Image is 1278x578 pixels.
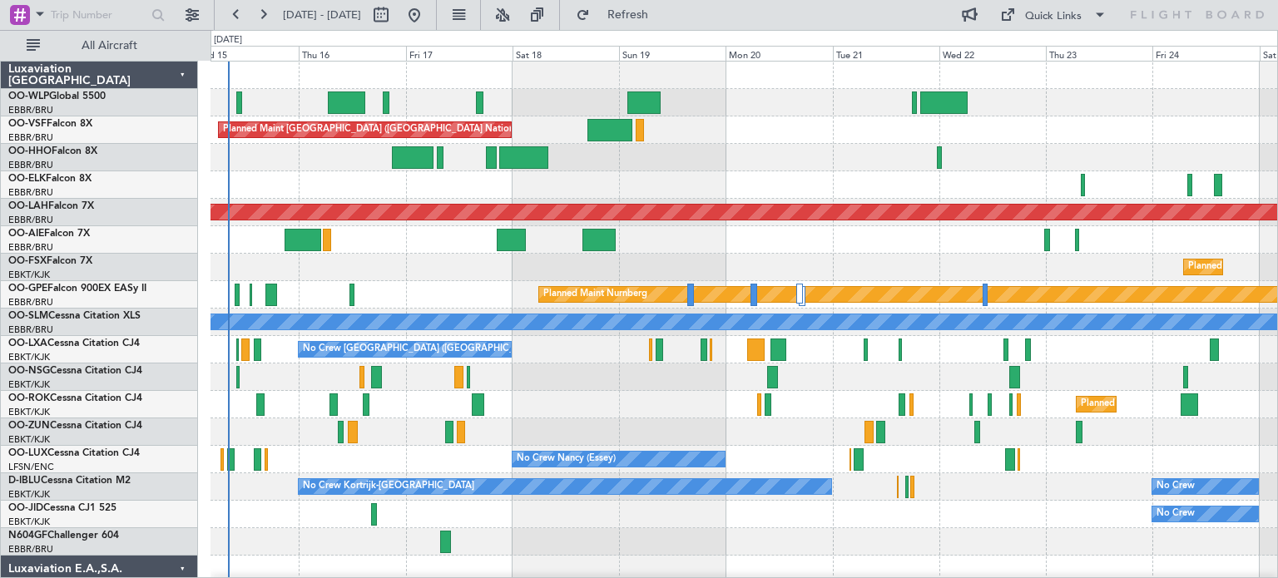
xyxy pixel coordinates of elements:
[8,488,50,501] a: EBKT/KJK
[8,214,53,226] a: EBBR/BRU
[8,201,48,211] span: OO-LAH
[8,241,53,254] a: EBBR/BRU
[8,531,119,541] a: N604GFChallenger 604
[8,186,53,199] a: EBBR/BRU
[8,91,49,101] span: OO-WLP
[1081,392,1275,417] div: Planned Maint Kortrijk-[GEOGRAPHIC_DATA]
[8,131,53,144] a: EBBR/BRU
[406,46,513,61] div: Fri 17
[8,256,47,266] span: OO-FSX
[8,338,140,348] a: OO-LXACessna Citation CJ4
[283,7,361,22] span: [DATE] - [DATE]
[513,46,619,61] div: Sat 18
[726,46,832,61] div: Mon 20
[8,543,53,556] a: EBBR/BRU
[8,448,140,458] a: OO-LUXCessna Citation CJ4
[18,32,181,59] button: All Aircraft
[568,2,668,28] button: Refresh
[8,503,43,513] span: OO-JID
[833,46,939,61] div: Tue 21
[1152,46,1259,61] div: Fri 24
[8,421,50,431] span: OO-ZUN
[8,406,50,418] a: EBKT/KJK
[8,229,44,239] span: OO-AIE
[8,311,48,321] span: OO-SLM
[8,531,47,541] span: N604GF
[939,46,1046,61] div: Wed 22
[8,104,53,116] a: EBBR/BRU
[8,393,50,403] span: OO-ROK
[8,91,106,101] a: OO-WLPGlobal 5500
[517,447,616,472] div: No Crew Nancy (Essey)
[192,46,299,61] div: Wed 15
[8,119,47,129] span: OO-VSF
[8,311,141,321] a: OO-SLMCessna Citation XLS
[8,146,97,156] a: OO-HHOFalcon 8X
[543,282,647,307] div: Planned Maint Nurnberg
[8,159,53,171] a: EBBR/BRU
[619,46,726,61] div: Sun 19
[8,229,90,239] a: OO-AIEFalcon 7X
[992,2,1115,28] button: Quick Links
[8,174,46,184] span: OO-ELK
[8,269,50,281] a: EBKT/KJK
[8,146,52,156] span: OO-HHO
[1157,474,1195,499] div: No Crew
[299,46,405,61] div: Thu 16
[8,421,142,431] a: OO-ZUNCessna Citation CJ4
[43,40,176,52] span: All Aircraft
[8,324,53,336] a: EBBR/BRU
[8,448,47,458] span: OO-LUX
[1025,8,1082,25] div: Quick Links
[8,351,50,363] a: EBKT/KJK
[8,119,92,129] a: OO-VSFFalcon 8X
[8,284,47,294] span: OO-GPE
[8,476,41,486] span: D-IBLU
[51,2,146,27] input: Trip Number
[8,366,142,376] a: OO-NSGCessna Citation CJ4
[8,516,50,528] a: EBKT/KJK
[1157,501,1195,526] div: No Crew
[8,174,92,184] a: OO-ELKFalcon 8X
[8,461,54,473] a: LFSN/ENC
[223,117,524,142] div: Planned Maint [GEOGRAPHIC_DATA] ([GEOGRAPHIC_DATA] National)
[8,378,50,391] a: EBKT/KJK
[303,337,582,362] div: No Crew [GEOGRAPHIC_DATA] ([GEOGRAPHIC_DATA] National)
[593,9,663,21] span: Refresh
[8,256,92,266] a: OO-FSXFalcon 7X
[8,296,53,309] a: EBBR/BRU
[1046,46,1152,61] div: Thu 23
[303,474,474,499] div: No Crew Kortrijk-[GEOGRAPHIC_DATA]
[8,338,47,348] span: OO-LXA
[8,284,146,294] a: OO-GPEFalcon 900EX EASy II
[214,33,242,47] div: [DATE]
[8,393,142,403] a: OO-ROKCessna Citation CJ4
[8,433,50,446] a: EBKT/KJK
[8,201,94,211] a: OO-LAHFalcon 7X
[8,476,131,486] a: D-IBLUCessna Citation M2
[8,503,116,513] a: OO-JIDCessna CJ1 525
[8,366,50,376] span: OO-NSG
